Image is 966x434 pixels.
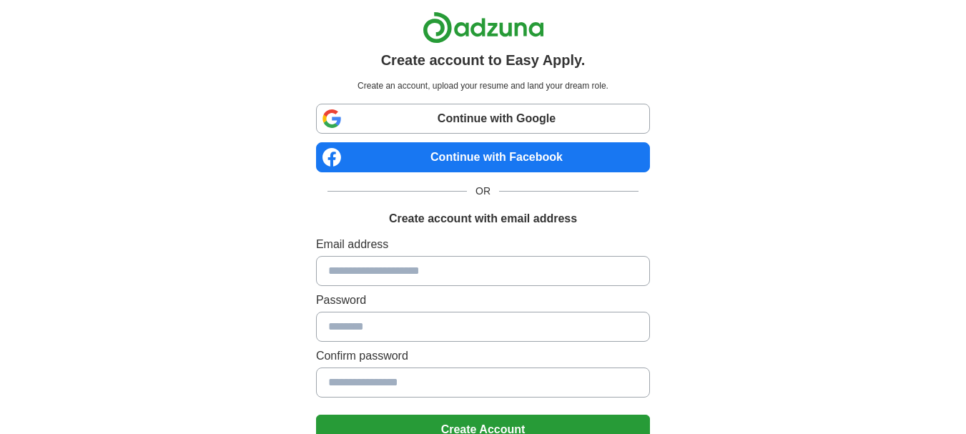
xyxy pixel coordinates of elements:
[316,292,650,309] label: Password
[316,236,650,253] label: Email address
[467,184,499,199] span: OR
[423,11,544,44] img: Adzuna logo
[316,104,650,134] a: Continue with Google
[389,210,577,227] h1: Create account with email address
[316,347,650,365] label: Confirm password
[381,49,586,71] h1: Create account to Easy Apply.
[319,79,647,92] p: Create an account, upload your resume and land your dream role.
[316,142,650,172] a: Continue with Facebook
